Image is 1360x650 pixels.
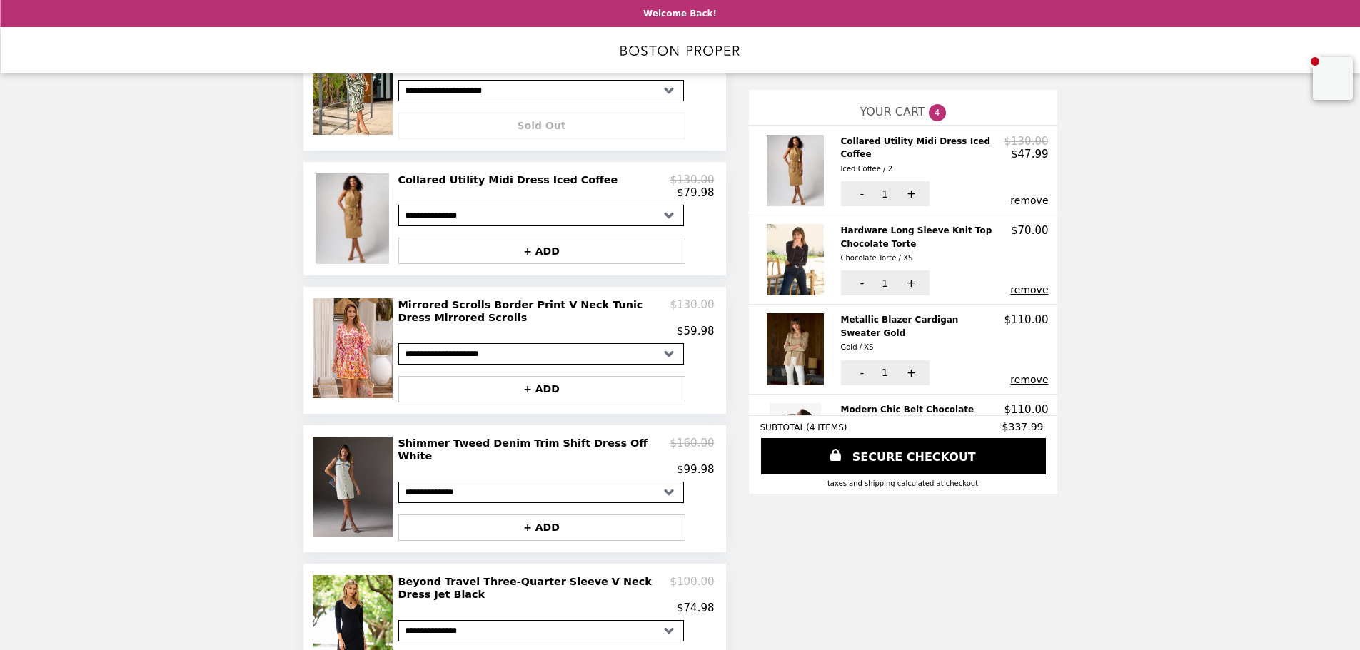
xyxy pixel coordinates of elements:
[770,403,825,467] img: Modern Chic Belt Chocolate
[841,181,880,206] button: -
[767,135,827,206] img: Collared Utility Midi Dress Iced Coffee
[882,367,888,378] span: 1
[860,105,925,118] span: YOUR CART
[1002,421,1046,432] span: $337.99
[677,325,715,337] p: $59.98
[316,173,393,264] img: Collared Utility Midi Dress Iced Coffee
[398,376,685,402] button: + ADD
[398,575,670,601] h2: Beyond Travel Three-Quarter Sleeve V Neck Dress Jet Black
[806,422,847,432] span: ( 4 ITEMS )
[1010,374,1048,385] button: remove
[760,422,807,432] span: SUBTOTAL
[398,343,684,365] select: Select a product variant
[398,620,684,641] select: Select a product variant
[398,80,684,101] select: Select a product variant
[398,514,685,541] button: + ADD
[313,437,396,537] img: Shimmer Tweed Denim Trim Shift Dress Off White
[643,9,717,19] p: Welcome Back!
[1004,135,1048,148] p: $130.00
[1010,284,1048,295] button: remove
[767,313,827,385] img: Metallic Blazer Cardigan Sweater Gold
[1011,224,1049,237] p: $70.00
[677,463,715,476] p: $99.98
[841,135,1004,176] h2: Collared Utility Midi Dress Iced Coffee
[670,173,714,186] p: $130.00
[882,278,888,289] span: 1
[398,238,685,264] button: + ADD
[398,205,684,226] select: Select a product variant
[890,360,930,385] button: +
[890,181,930,206] button: +
[841,270,880,295] button: -
[398,173,624,186] h2: Collared Utility Midi Dress Iced Coffee
[890,270,930,295] button: +
[677,601,715,614] p: $74.98
[670,298,714,325] p: $130.00
[841,252,1006,265] div: Chocolate Torte / XS
[1004,313,1048,326] p: $110.00
[313,298,396,398] img: Mirrored Scrolls Border Print V Neck Tunic Dress Mirrored Scrolls
[1011,148,1049,161] p: $47.99
[841,224,1012,265] h2: Hardware Long Sleeve Knit Top Chocolate Torte
[841,341,999,354] div: Gold / XS
[767,224,827,295] img: Hardware Long Sleeve Knit Top Chocolate Torte
[761,438,1046,474] a: SECURE CHECKOUT
[398,482,684,503] select: Select a product variant
[398,437,670,463] h2: Shimmer Tweed Denim Trim Shift Dress Off White
[398,298,670,325] h2: Mirrored Scrolls Border Print V Neck Tunic Dress Mirrored Scrolls
[929,104,946,121] span: 4
[1004,403,1048,416] p: $110.00
[677,186,715,199] p: $79.98
[1010,195,1048,206] button: remove
[841,403,980,431] h2: Modern Chic Belt Chocolate
[882,188,888,200] span: 1
[841,360,880,385] button: -
[670,437,714,463] p: $160.00
[670,575,714,601] p: $100.00
[841,313,1004,354] h2: Metallic Blazer Cardigan Sweater Gold
[760,479,1046,487] div: Taxes and Shipping calculated at checkout
[841,163,999,176] div: Iced Coffee / 2
[620,36,740,65] img: Brand Logo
